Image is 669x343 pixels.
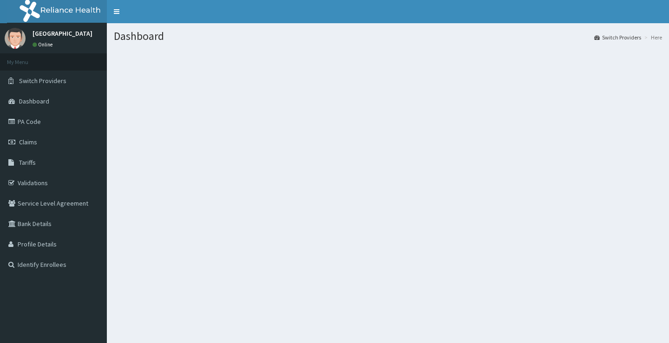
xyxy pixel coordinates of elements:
[594,33,641,41] a: Switch Providers
[114,30,662,42] h1: Dashboard
[5,28,26,49] img: User Image
[19,158,36,167] span: Tariffs
[19,77,66,85] span: Switch Providers
[33,41,55,48] a: Online
[33,30,92,37] p: [GEOGRAPHIC_DATA]
[19,138,37,146] span: Claims
[19,97,49,105] span: Dashboard
[642,33,662,41] li: Here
